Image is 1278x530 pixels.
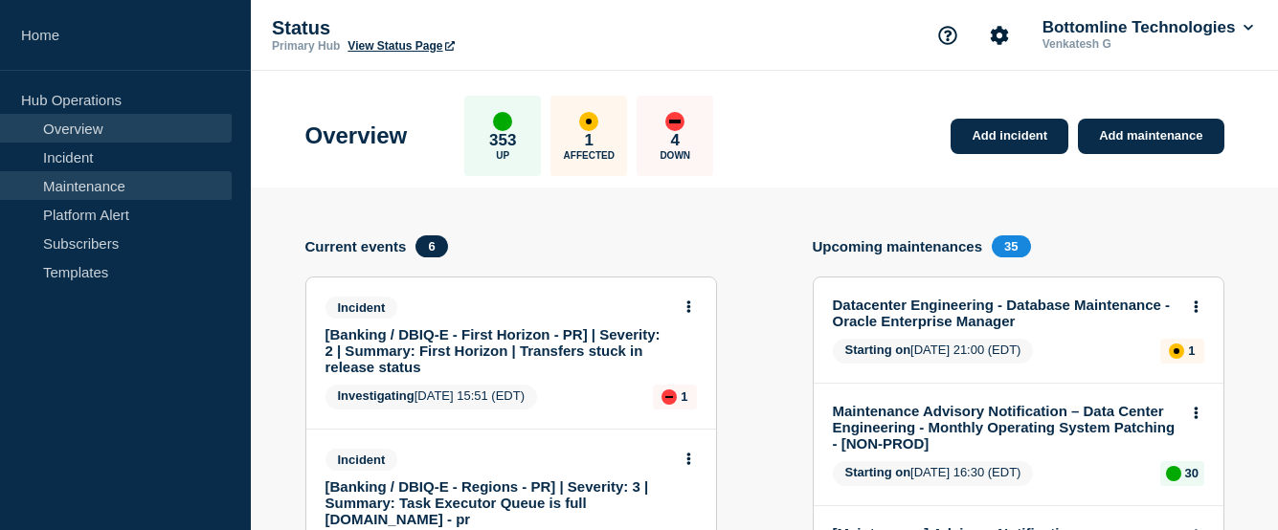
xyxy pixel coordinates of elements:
[493,112,512,131] div: up
[579,112,598,131] div: affected
[671,131,680,150] p: 4
[1078,119,1223,154] a: Add maintenance
[1039,18,1257,37] button: Bottomline Technologies
[325,326,671,375] a: [Banking / DBIQ-E - First Horizon - PR] | Severity: 2 | Summary: First Horizon | Transfers stuck ...
[272,39,340,53] p: Primary Hub
[845,465,911,479] span: Starting on
[833,461,1034,486] span: [DATE] 16:30 (EDT)
[665,112,684,131] div: down
[928,15,968,55] button: Support
[305,238,407,254] h4: Current events
[338,388,415,403] span: Investigating
[845,342,911,357] span: Starting on
[660,150,690,161] p: Down
[272,17,655,39] p: Status
[496,150,509,161] p: Up
[1188,343,1195,358] p: 1
[585,131,594,150] p: 1
[1166,466,1181,481] div: up
[1169,343,1184,359] div: affected
[833,403,1178,452] a: Maintenance Advisory Notification – Data Center Engineering - Monthly Operating System Patching -...
[489,131,516,150] p: 353
[415,235,447,257] span: 6
[305,122,408,149] h1: Overview
[833,297,1178,329] a: Datacenter Engineering - Database Maintenance - Oracle Enterprise Manager
[564,150,615,161] p: Affected
[348,39,454,53] a: View Status Page
[1039,37,1238,51] p: Venkatesh G
[325,449,398,471] span: Incident
[979,15,1020,55] button: Account settings
[833,339,1034,364] span: [DATE] 21:00 (EDT)
[951,119,1068,154] a: Add incident
[813,238,983,254] h4: Upcoming maintenances
[325,385,538,409] span: [DATE] 15:51 (EDT)
[681,389,687,404] p: 1
[325,297,398,319] span: Incident
[1185,466,1199,480] p: 30
[992,235,1030,257] span: 35
[325,478,671,527] a: [Banking / DBIQ-E - Regions - PR] | Severity: 3 | Summary: Task Executor Queue is full [DOMAIN_NA...
[661,389,677,405] div: down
